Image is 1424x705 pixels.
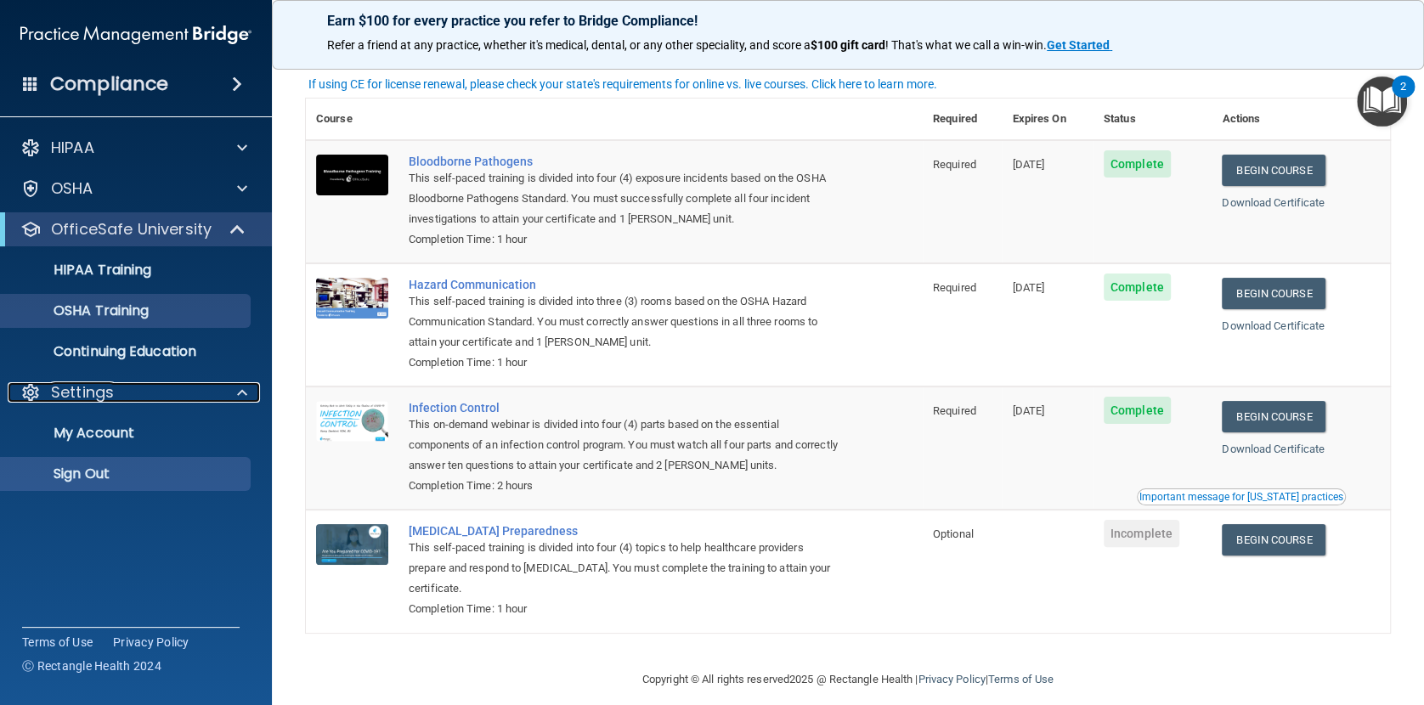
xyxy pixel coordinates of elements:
a: Begin Course [1222,524,1325,556]
span: Required [933,404,976,417]
a: OfficeSafe University [20,219,246,240]
div: Completion Time: 1 hour [409,352,838,373]
a: Get Started [1047,38,1112,52]
a: Download Certificate [1222,196,1325,209]
a: OSHA [20,178,247,199]
a: Terms of Use [988,673,1054,685]
p: OfficeSafe University [51,219,212,240]
div: Completion Time: 1 hour [409,229,838,250]
p: Sign Out [11,465,243,482]
button: Read this if you are a dental practitioner in the state of CA [1137,488,1346,505]
strong: Get Started [1047,38,1110,52]
div: Important message for [US_STATE] practices [1139,492,1343,502]
div: This self-paced training is divided into four (4) topics to help healthcare providers prepare and... [409,538,838,599]
button: If using CE for license renewal, please check your state's requirements for online vs. live cours... [306,76,940,93]
button: Open Resource Center, 2 new notifications [1357,76,1407,127]
span: Complete [1104,397,1171,424]
a: Download Certificate [1222,443,1325,455]
th: Actions [1212,99,1390,140]
h4: Compliance [50,72,168,96]
a: Privacy Policy [918,673,985,685]
p: Continuing Education [11,343,243,360]
span: [DATE] [1012,281,1044,294]
div: Completion Time: 1 hour [409,599,838,619]
a: Download Certificate [1222,319,1325,332]
span: Required [933,281,976,294]
p: Settings [51,382,114,403]
p: OSHA [51,178,93,199]
div: If using CE for license renewal, please check your state's requirements for online vs. live cours... [308,78,937,90]
p: My Account [11,425,243,442]
div: This self-paced training is divided into four (4) exposure incidents based on the OSHA Bloodborne... [409,168,838,229]
div: This self-paced training is divided into three (3) rooms based on the OSHA Hazard Communication S... [409,291,838,352]
a: Terms of Use [22,634,93,651]
strong: $100 gift card [811,38,885,52]
span: [DATE] [1012,404,1044,417]
a: Hazard Communication [409,278,838,291]
span: Complete [1104,150,1171,178]
span: [DATE] [1012,158,1044,171]
span: Required [933,158,976,171]
span: Optional [933,527,974,540]
th: Required [923,99,1003,140]
p: Earn $100 for every practice you refer to Bridge Compliance! [327,13,1369,29]
th: Expires On [1002,99,1093,140]
a: Privacy Policy [113,634,189,651]
a: Settings [20,382,247,403]
a: HIPAA [20,138,247,158]
span: Incomplete [1104,520,1179,547]
th: Course [306,99,398,140]
span: Ⓒ Rectangle Health 2024 [22,657,161,674]
a: Begin Course [1222,401,1325,432]
span: Complete [1104,274,1171,301]
img: PMB logo [20,18,251,52]
span: ! That's what we call a win-win. [885,38,1047,52]
a: Begin Course [1222,155,1325,186]
a: Infection Control [409,401,838,415]
a: Begin Course [1222,278,1325,309]
a: [MEDICAL_DATA] Preparedness [409,524,838,538]
th: Status [1093,99,1212,140]
div: Completion Time: 2 hours [409,476,838,496]
div: This on-demand webinar is divided into four (4) parts based on the essential components of an inf... [409,415,838,476]
p: OSHA Training [11,302,149,319]
a: Bloodborne Pathogens [409,155,838,168]
span: Refer a friend at any practice, whether it's medical, dental, or any other speciality, and score a [327,38,811,52]
div: 2 [1400,87,1406,109]
p: HIPAA Training [11,262,151,279]
p: HIPAA [51,138,94,158]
